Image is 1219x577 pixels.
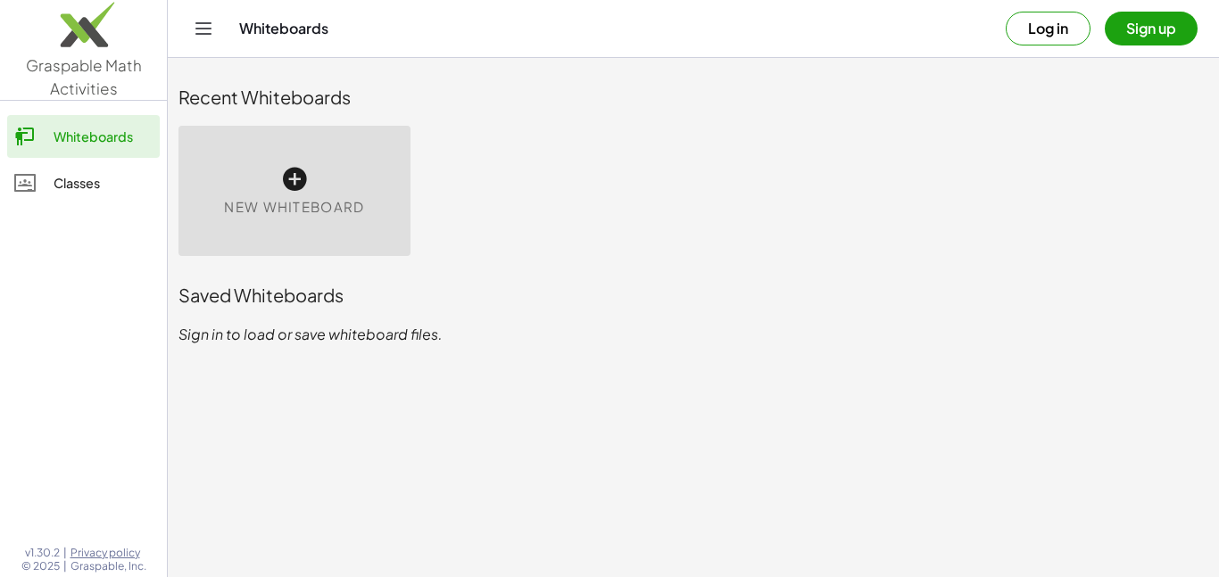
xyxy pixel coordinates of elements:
div: Whiteboards [54,126,153,147]
div: Recent Whiteboards [178,85,1208,110]
span: © 2025 [21,559,60,573]
p: Sign in to load or save whiteboard files. [178,324,1208,345]
div: Classes [54,172,153,194]
span: | [63,546,67,560]
button: Sign up [1105,12,1198,45]
button: Toggle navigation [189,14,218,43]
a: Whiteboards [7,115,160,158]
span: Graspable Math Activities [26,55,142,98]
a: Privacy policy [70,546,146,560]
span: v1.30.2 [25,546,60,560]
span: | [63,559,67,573]
a: Classes [7,161,160,204]
button: Log in [1006,12,1090,45]
span: Graspable, Inc. [70,559,146,573]
span: New Whiteboard [224,197,364,218]
div: Saved Whiteboards [178,283,1208,308]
